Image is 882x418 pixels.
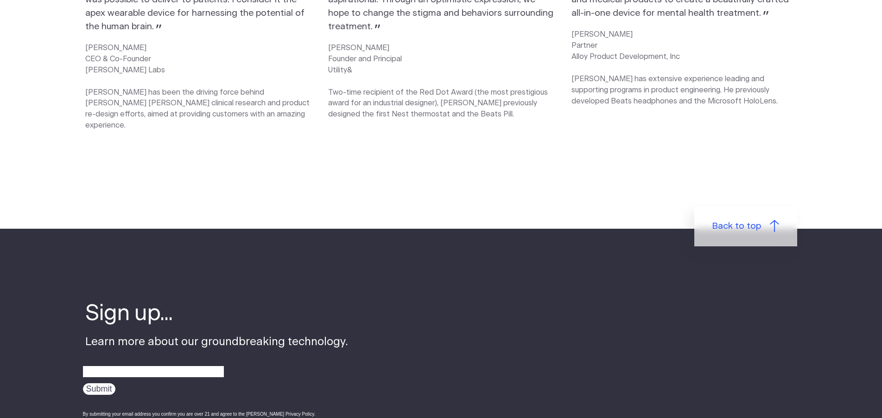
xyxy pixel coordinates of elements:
[85,299,348,329] h4: Sign up...
[83,383,115,395] input: Submit
[83,411,348,418] div: By submitting your email address you confirm you are over 21 and agree to the [PERSON_NAME] Priva...
[694,206,797,246] a: Back to top
[328,43,554,120] p: [PERSON_NAME] Founder and Principal Utility& Two-time recipient of the Red Dot Award (the most pr...
[85,43,311,131] p: [PERSON_NAME] CEO & Co-Founder [PERSON_NAME] Labs [PERSON_NAME] has been the driving force behind...
[712,220,761,233] span: Back to top
[571,29,797,107] p: [PERSON_NAME] Partner Alloy Product Development, Inc [PERSON_NAME] has extensive experience leadi...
